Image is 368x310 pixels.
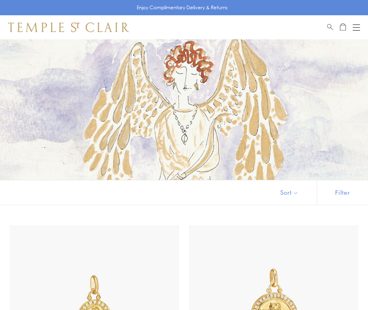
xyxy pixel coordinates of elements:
button: Open navigation [353,22,360,32]
button: Show filters [317,180,368,205]
p: Enjoy Complimentary Delivery & Returns [137,4,228,12]
img: Temple St. Clair [8,22,129,32]
a: Search [327,22,333,32]
button: Show sort by [262,180,317,205]
a: Open Shopping Bag [340,22,346,32]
